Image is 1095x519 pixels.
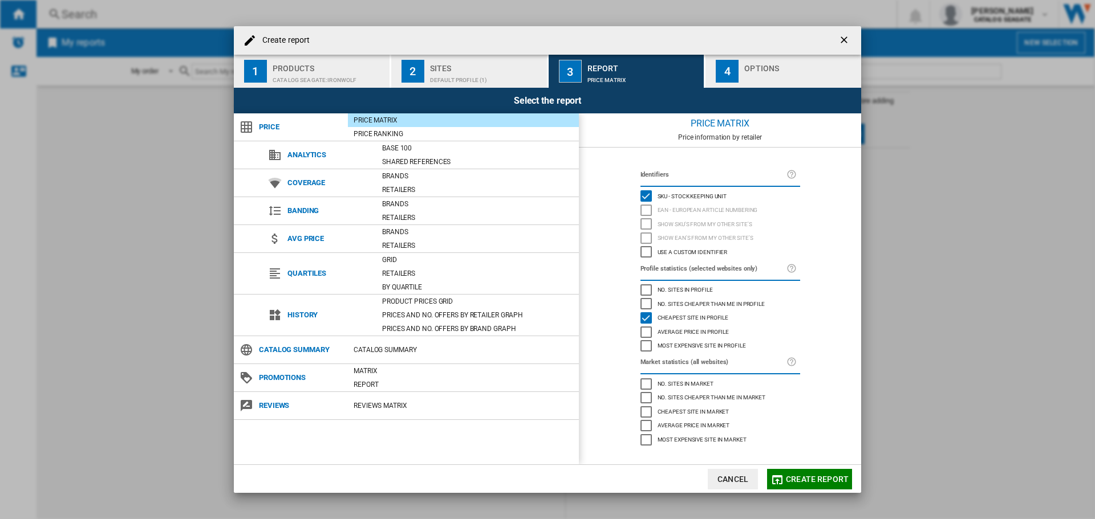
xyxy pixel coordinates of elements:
h4: Create report [257,35,310,46]
label: Market statistics (all websites) [640,356,786,369]
span: Avg price [282,231,376,247]
div: CATALOG SEAGATE:Ironwolf [273,71,385,83]
span: Create report [786,475,849,484]
div: Prices and No. offers by retailer graph [376,309,579,321]
div: Brands [376,226,579,238]
div: Report [587,59,700,71]
md-checkbox: No. sites cheaper than me in profile [640,297,800,311]
span: History [282,307,376,323]
span: EAN - European Article Numbering [658,205,758,213]
div: Catalog Summary [348,344,579,355]
div: Grid [376,254,579,265]
md-checkbox: No. sites in profile [640,283,800,297]
div: By quartile [376,281,579,293]
div: Price information by retailer [579,133,861,141]
div: Shared references [376,156,579,167]
div: Base 100 [376,142,579,154]
md-checkbox: Show SKU'S from my other site's [640,217,800,231]
div: REVIEWS Matrix [348,400,579,411]
span: Show EAN's from my other site's [658,233,753,241]
span: Analytics [282,147,376,163]
div: Select the report [234,88,861,113]
span: Most expensive site in market [658,435,747,443]
div: Prices and No. offers by brand graph [376,323,579,334]
span: No. sites cheaper than me in profile [658,299,765,307]
span: Cheapest site in profile [658,313,729,321]
div: Price Matrix [348,115,579,126]
div: 4 [716,60,739,83]
button: 4 Options [705,55,861,88]
span: Show SKU'S from my other site's [658,219,752,227]
button: Cancel [708,469,758,489]
span: Average price in profile [658,327,729,335]
md-checkbox: Most expensive site in market [640,432,800,447]
span: Banding [282,203,376,219]
div: Price Matrix [579,113,861,133]
div: Default profile (1) [430,71,542,83]
button: Create report [767,469,852,489]
span: Coverage [282,175,376,191]
md-checkbox: Use a custom identifier [640,245,800,259]
span: Catalog Summary [253,342,348,358]
ng-md-icon: getI18NText('BUTTONS.CLOSE_DIALOG') [838,34,852,48]
div: Options [744,59,857,71]
button: 2 Sites Default profile (1) [391,55,548,88]
md-checkbox: Average price in market [640,419,800,433]
span: Most expensive site in profile [658,341,746,349]
span: No. sites cheaper than me in market [658,393,766,401]
span: SKU - Stock Keeping Unit [658,191,727,199]
md-checkbox: SKU - Stock Keeping Unit [640,189,800,203]
span: Promotions [253,370,348,386]
div: Brands [376,198,579,210]
span: Price [253,119,348,135]
div: Retailers [376,240,579,251]
span: No. sites in profile [658,285,713,293]
div: Brands [376,170,579,182]
label: Profile statistics (selected websites only) [640,263,786,275]
div: 2 [401,60,424,83]
div: Sites [430,59,542,71]
div: Retailers [376,184,579,195]
div: Retailers [376,268,579,279]
button: 1 Products CATALOG SEAGATE:Ironwolf [234,55,391,88]
div: Product prices grid [376,296,579,307]
span: Cheapest site in market [658,407,729,415]
md-checkbox: Cheapest site in profile [640,311,800,325]
div: Products [273,59,385,71]
span: Quartiles [282,265,376,281]
md-checkbox: Show EAN's from my other site's [640,231,800,246]
div: Retailers [376,212,579,223]
span: No. sites in market [658,379,713,387]
div: Report [348,379,579,390]
label: Identifiers [640,169,786,181]
span: Average price in market [658,420,730,428]
div: Price Matrix [587,71,700,83]
div: 1 [244,60,267,83]
md-checkbox: EAN - European Article Numbering [640,203,800,218]
span: Use a custom identifier [658,247,728,255]
div: Price Ranking [348,128,579,140]
div: 3 [559,60,582,83]
div: Matrix [348,365,579,377]
md-checkbox: Average price in profile [640,325,800,339]
md-checkbox: Most expensive site in profile [640,339,800,353]
span: Reviews [253,398,348,414]
button: 3 Report Price Matrix [549,55,705,88]
md-checkbox: No. sites cheaper than me in market [640,391,800,405]
md-checkbox: No. sites in market [640,377,800,391]
md-checkbox: Cheapest site in market [640,404,800,419]
button: getI18NText('BUTTONS.CLOSE_DIALOG') [834,29,857,52]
